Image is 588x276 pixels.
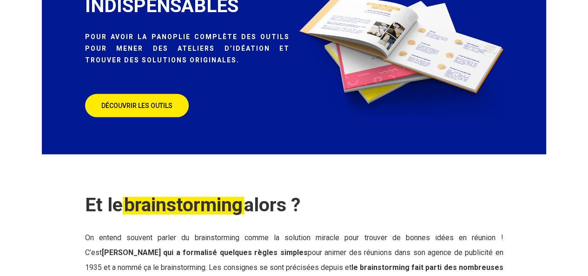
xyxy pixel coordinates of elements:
span: Pour avoir la panoplie complète des outils pour mener des ateliers d’idéation et trouver des solu... [85,33,290,64]
strong: [PERSON_NAME] qui a formalisé quelques règles simples [102,248,308,257]
a: DÉCOUVRIR LES OUTILS [85,94,189,117]
strong: Et le alors ? [85,194,300,216]
span: DÉCOUVRIR LES OUTILS [101,101,172,110]
em: brainstorming [123,194,244,216]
